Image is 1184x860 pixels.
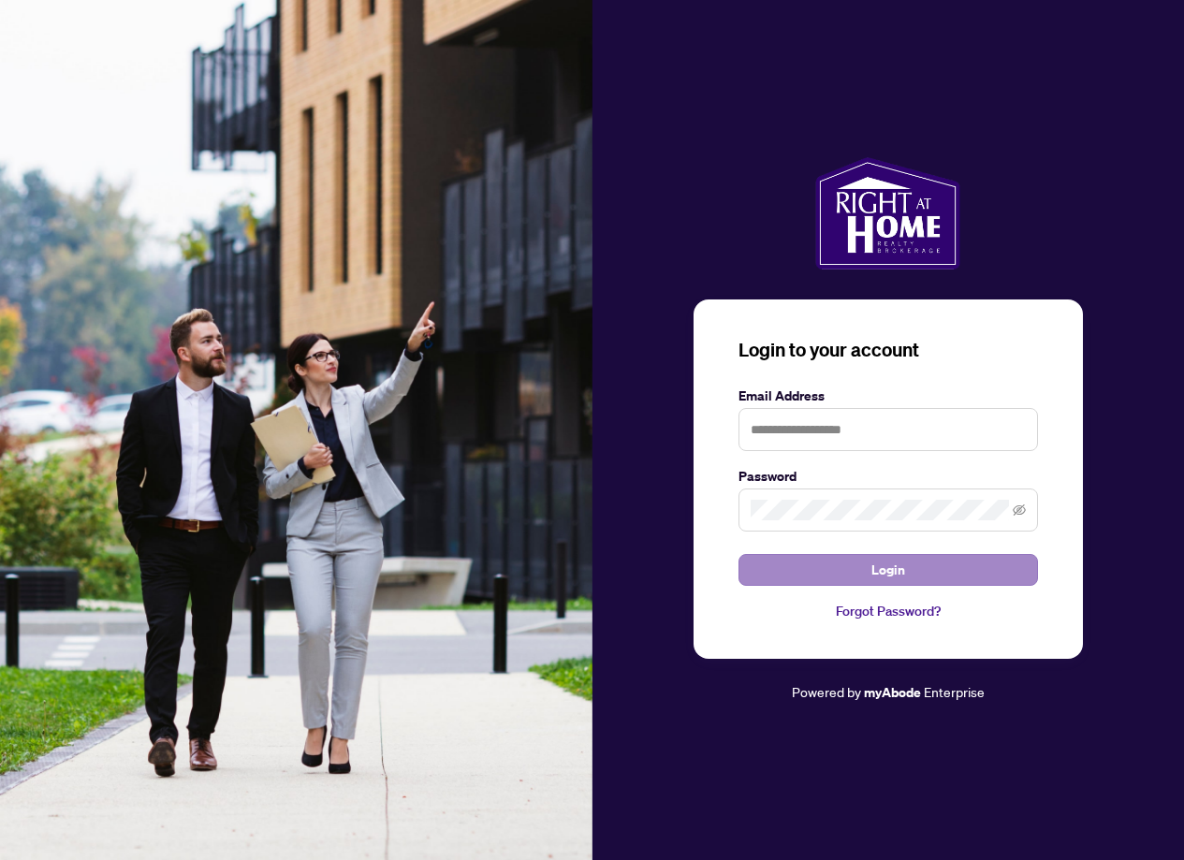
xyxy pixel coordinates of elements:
[738,466,1038,487] label: Password
[864,682,921,703] a: myAbode
[738,601,1038,621] a: Forgot Password?
[815,157,960,270] img: ma-logo
[792,683,861,700] span: Powered by
[738,386,1038,406] label: Email Address
[1013,503,1026,517] span: eye-invisible
[738,554,1038,586] button: Login
[924,683,985,700] span: Enterprise
[871,555,905,585] span: Login
[738,337,1038,363] h3: Login to your account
